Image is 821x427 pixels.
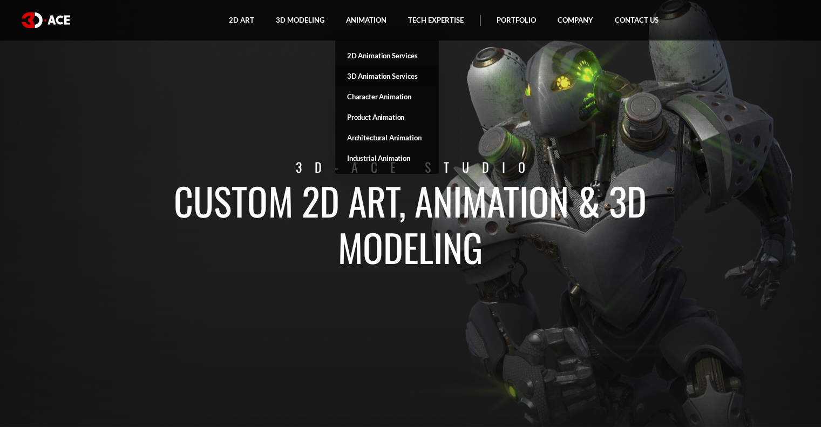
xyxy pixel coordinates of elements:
[111,157,723,177] p: 3D-Ace studio
[22,12,70,28] img: logo white
[335,45,439,66] a: 2D Animation Services
[111,177,710,270] h1: Custom 2D art, animation & 3D modeling
[335,86,439,107] a: Character Animation
[335,107,439,127] a: Product Animation
[335,148,439,168] a: Industrial Animation
[335,66,439,86] a: 3D Animation Services
[335,127,439,148] a: Architectural Animation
